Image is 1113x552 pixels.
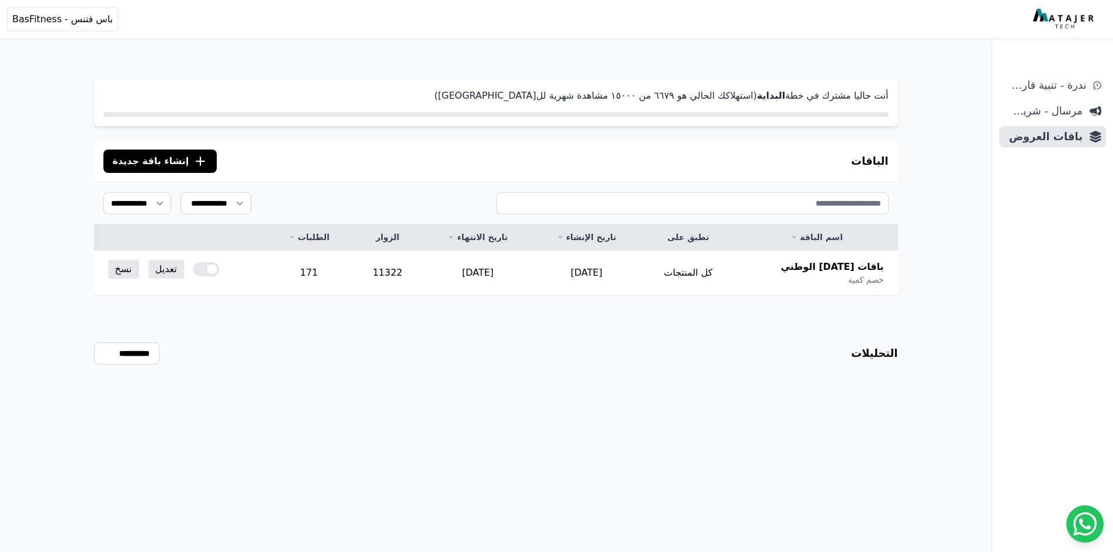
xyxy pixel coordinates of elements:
[750,231,883,243] a: اسم الباقة
[12,12,113,26] span: باس فتنس - BasFitness
[7,7,118,32] button: باس فتنس - BasFitness
[438,231,519,243] a: تاريخ الانتهاء
[546,231,627,243] a: تاريخ الإنشاء
[1004,103,1083,119] span: مرسال - شريط دعاية
[352,224,423,251] th: الزوار
[851,345,898,362] h3: التحليلات
[1004,129,1083,145] span: باقات العروض
[352,251,423,296] td: 11322
[757,90,785,101] strong: البداية
[641,224,736,251] th: تطبق على
[641,251,736,296] td: كل المنتجات
[1004,77,1086,93] span: ندرة - تنبية قارب علي النفاذ
[113,154,189,168] span: إنشاء باقة جديدة
[851,153,889,169] h3: الباقات
[148,260,184,279] a: تعديل
[532,251,641,296] td: [DATE]
[103,89,889,103] p: أنت حاليا مشترك في خطة (استهلاكك الحالي هو ٦٦٧٩ من ١٥۰۰۰ مشاهدة شهرية لل[GEOGRAPHIC_DATA])
[424,251,533,296] td: [DATE]
[280,231,338,243] a: الطلبات
[108,260,139,279] a: نسخ
[1033,9,1097,30] img: MatajerTech Logo
[848,274,883,286] span: خصم كمية
[781,260,884,274] span: باقات [DATE] الوطني
[266,251,352,296] td: 171
[103,150,217,173] button: إنشاء باقة جديدة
